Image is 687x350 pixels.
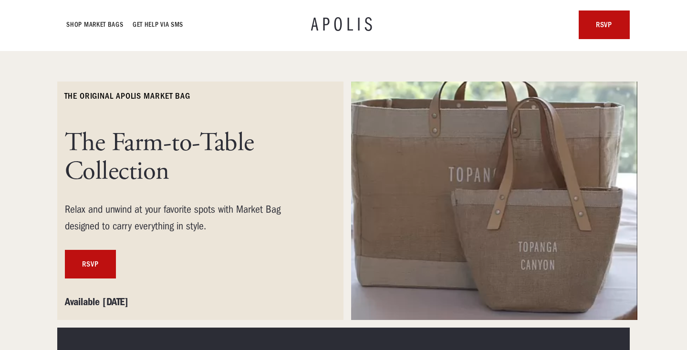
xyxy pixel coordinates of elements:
[65,250,116,278] a: RSVP
[311,15,376,34] a: APOLIS
[67,19,124,31] a: Shop Market bags
[133,19,184,31] a: GET HELP VIA SMS
[65,129,313,186] h1: The Farm-to-Table Collection
[65,91,190,102] h6: The ORIGINAL Apolis market bag
[65,201,313,235] div: Relax and unwind at your favorite spots with Market Bag designed to carry everything in style.
[65,296,128,308] strong: Available [DATE]
[579,10,630,39] a: rsvp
